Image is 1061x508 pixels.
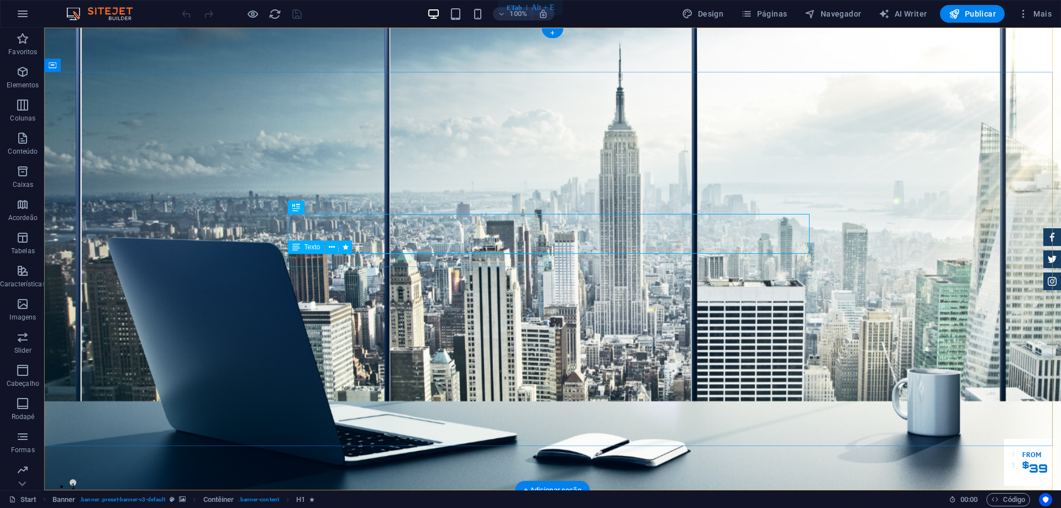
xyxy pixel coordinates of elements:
p: Cabeçalho [7,379,39,388]
h6: Tempo de sessão [949,493,978,506]
span: : [968,495,970,504]
p: Slider [14,346,31,355]
p: Caixas [13,180,34,189]
span: AI Writer [879,8,927,19]
span: Clique para selecionar. Clique duas vezes para editar [203,493,234,506]
button: Design [677,5,728,23]
button: Mais [1013,5,1056,23]
span: Clique para selecionar. Clique duas vezes para editar [296,493,305,506]
button: Páginas [737,5,791,23]
button: AI Writer [874,5,931,23]
span: Navegador [805,8,861,19]
span: Código [991,493,1025,506]
p: Tabelas [11,247,35,255]
span: 00 00 [960,493,978,506]
div: ETab [507,3,522,12]
p: Conteúdo [8,147,38,156]
span: Clique para selecionar. Clique duas vezes para editar [52,493,76,506]
button: reload [268,7,281,20]
div: + Adicionar seção [515,481,590,500]
span: Design [682,8,723,19]
button: Navegador [800,5,865,23]
button: 1 [25,452,32,458]
span: Texto [304,244,321,250]
p: Favoritos [8,48,37,56]
button: Usercentrics [1039,493,1052,506]
span: Publicar [949,8,996,19]
span: . banner .preset-banner-v3-default [80,493,165,506]
span: Alt [531,2,541,13]
span: . banner-content [238,493,279,506]
i: Este elemento contém um plano de fundo [179,496,186,502]
span: Páginas [741,8,787,19]
span: + E [543,2,554,13]
button: Clique aqui para sair do modo de visualização e continuar editando [246,7,259,20]
a: Clique para cancelar a seleção. Clique duas vezes para abrir as Páginas [9,493,36,506]
p: Formas [11,446,35,454]
i: Recarregar página [269,8,281,20]
div: Design (Ctrl+Alt+Y) [677,5,728,23]
div: + [542,28,563,38]
button: Publicar [940,5,1005,23]
p: Imagens [9,313,36,322]
i: O elemento contém uma animação [309,496,314,502]
p: Colunas [10,114,35,123]
i: Este elemento é uma predefinição personalizável [170,496,175,502]
p: Acordeão [8,213,38,222]
span: Mais [1018,8,1052,19]
button: Código [986,493,1030,506]
p: Rodapé [12,412,35,421]
button: 100% [493,7,532,20]
img: Editor Logo [64,7,146,20]
p: Elementos [7,81,39,90]
nav: breadcrumb [52,493,315,506]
